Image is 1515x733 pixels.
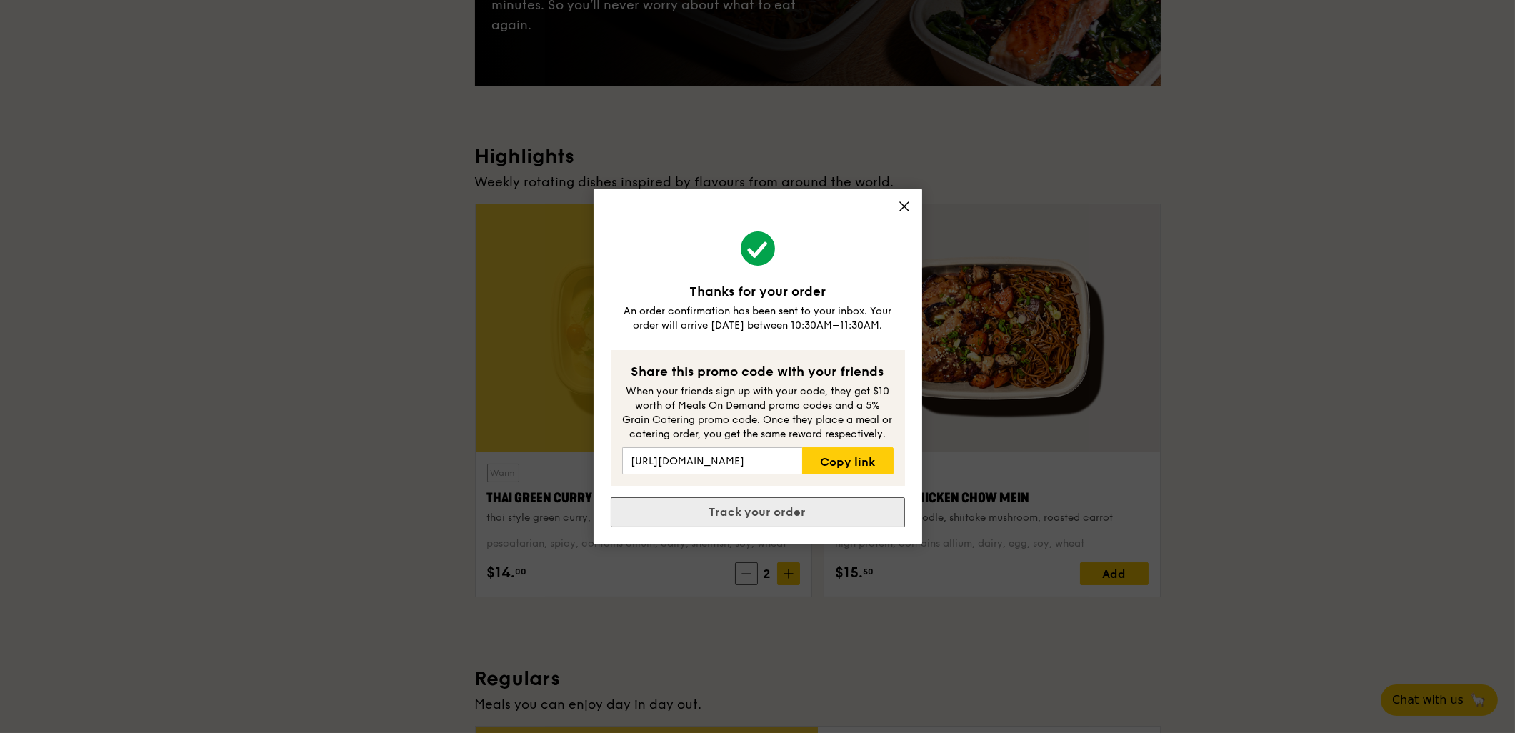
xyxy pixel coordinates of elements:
[622,361,894,382] div: Share this promo code with your friends
[611,304,905,333] div: An order confirmation has been sent to your inbox. Your order will arrive [DATE] between 10:30AM–...
[611,497,905,527] a: Track your order
[757,217,758,218] img: aff_l
[622,384,894,442] div: When your friends sign up with your code, they get $10 worth of Meals On Demand promo codes and a...
[802,447,893,474] a: Copy link
[611,281,905,301] div: Thanks for your order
